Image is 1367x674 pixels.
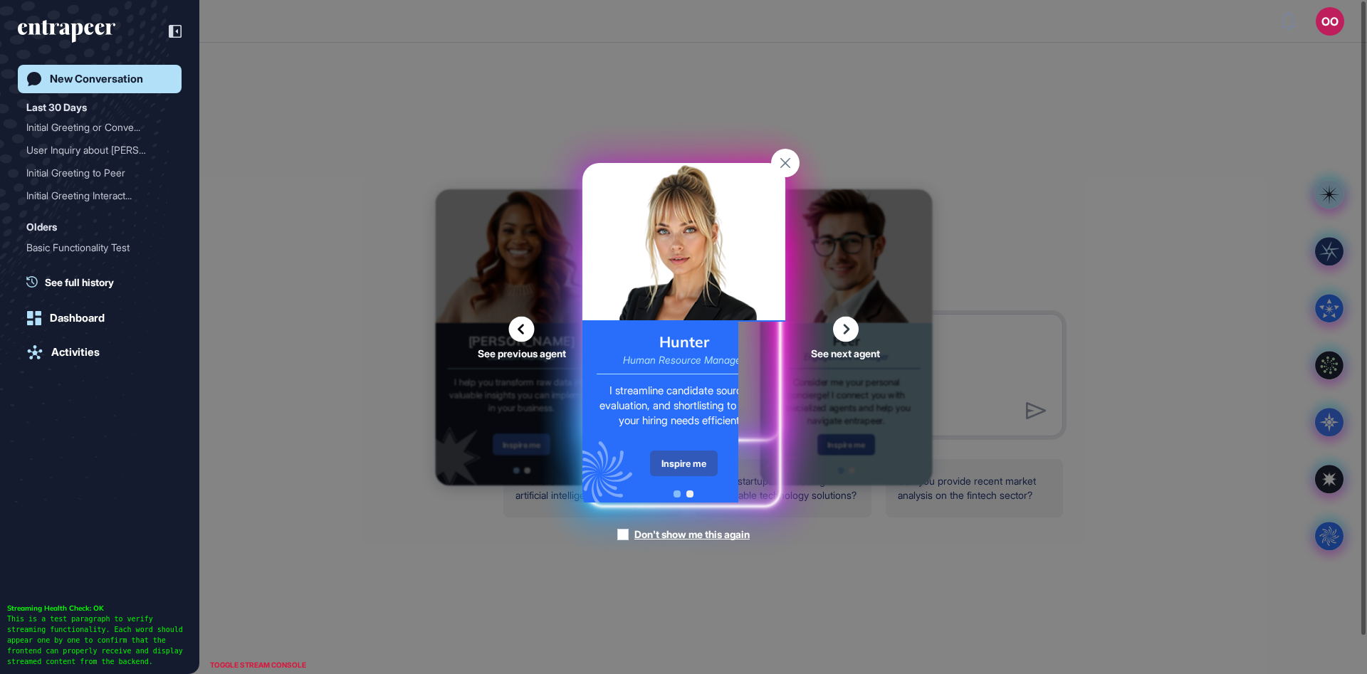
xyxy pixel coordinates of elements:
[18,65,182,93] a: New Conversation
[206,656,310,674] div: TOGGLE STREAM CONSOLE
[26,139,173,162] div: User Inquiry about Curie's Presence
[50,312,105,325] div: Dashboard
[26,162,173,184] div: Initial Greeting to Peer
[26,139,162,162] div: User Inquiry about [PERSON_NAME]'...
[623,355,745,365] div: Human Resource Manager
[50,73,143,85] div: New Conversation
[1316,7,1344,36] button: OO
[26,236,162,259] div: Basic Functionality Test
[18,20,115,43] div: entrapeer-logo
[811,348,880,358] span: See next agent
[26,99,87,116] div: Last 30 Days
[634,527,750,542] div: Don't show me this again
[597,383,771,428] div: I streamline candidate sourcing, evaluation, and shortlisting to match your hiring needs efficien...
[26,184,162,207] div: Initial Greeting Interact...
[45,275,114,290] span: See full history
[582,163,785,320] img: hunter-card.png
[26,218,57,236] div: Olders
[26,116,162,139] div: Initial Greeting or Conve...
[51,346,100,359] div: Activities
[659,335,708,349] div: Hunter
[18,338,182,367] a: Activities
[650,451,718,476] div: Inspire me
[26,162,162,184] div: Initial Greeting to Peer
[478,348,566,358] span: See previous agent
[26,275,182,290] a: See full history
[18,304,182,332] a: Dashboard
[26,116,173,139] div: Initial Greeting or Conversation Starter
[26,236,173,259] div: Basic Functionality Test
[26,184,173,207] div: Initial Greeting Interaction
